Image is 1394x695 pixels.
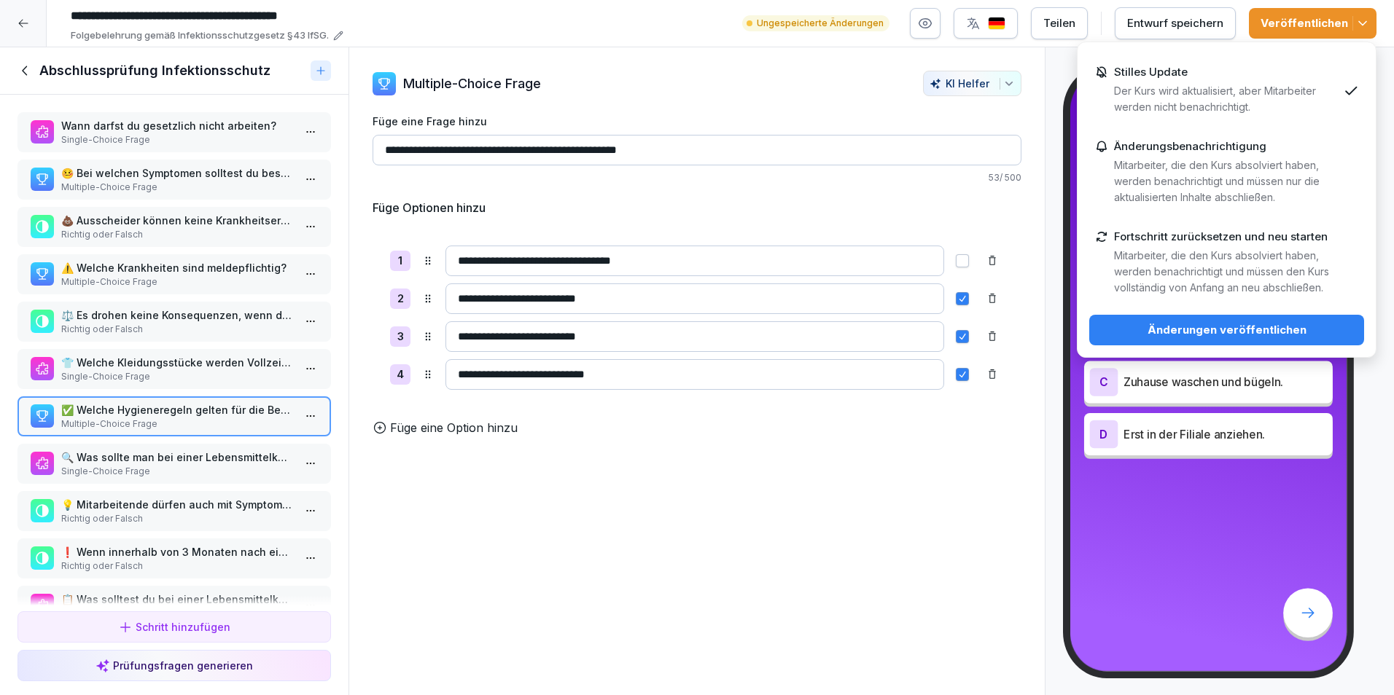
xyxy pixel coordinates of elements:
[1031,7,1088,39] button: Teilen
[17,586,331,626] div: 📋 Was solltest du bei einer Lebensmittelkontrolle als erstes tun?Single-Choice Frage
[17,650,331,681] button: Prüfungsfragen generieren
[17,611,331,643] button: Schritt hinzufügen
[39,62,270,79] h1: Abschlussprüfung Infektionsschutz
[1043,15,1075,31] div: Teilen
[61,402,293,417] p: ✅ Welche Hygieneregeln gelten für die Berufskleidung?
[61,592,293,607] p: 📋 Was solltest du bei einer Lebensmittelkontrolle als erstes tun?
[61,228,293,241] p: Richtig oder Falsch
[1099,428,1108,440] p: D
[398,253,402,270] p: 1
[1124,374,1327,390] p: Zuhause waschen und bügeln.
[17,538,331,578] div: ❗ Wenn innerhalb von 3 Monaten nach einer Erstbelehrung keine Tätigkeit im Lebensmittelbereich au...
[397,291,404,307] p: 2
[1124,425,1327,442] p: Erst in der Filiale anziehen.
[1249,8,1377,39] button: Veröffentlichen
[71,28,329,43] p: Folgebelehrung gemäß Infektionsschutzgesetz §43 IfSG.
[390,419,518,436] p: Füge eine Option hinzu
[373,171,1021,184] p: 53 / 500
[373,114,1021,129] label: Füge eine Frage hinzu
[923,71,1021,96] button: KI Helfer
[61,370,293,383] p: Single-Choice Frage
[403,74,541,93] p: Multiple-Choice Frage
[61,559,293,573] p: Richtig oder Falsch
[17,491,331,531] div: 💡 Mitarbeitende dürfen auch mit Symptomen wie blutigem Durchfall oder Fieber im Bereich der Leben...
[61,307,293,323] p: ⚖️ Es drohen keine Konsequenzen, wenn die Meldepflicht nicht eingehalten wird.
[1114,157,1338,205] p: Mitarbeiter, die den Kurs absolviert haben, werden benachrichtigt und müssen nur die aktualisiert...
[61,118,293,133] p: Wann darfst du gesetzlich nicht arbeiten?
[17,349,331,389] div: 👕 Welche Kleidungsstücke werden Vollzeitmitarbeitern zur Verfügung gestellt?Single-Choice Frage
[1114,230,1328,243] p: Fortschritt zurücksetzen und neu starten
[96,658,253,673] div: Prüfungsfragen generieren
[1089,315,1364,345] button: Änderungen veröffentlichen
[61,449,293,465] p: 🔍 Was sollte man bei einer Lebensmittelkontrolle immer vorzeigen können?
[988,17,1005,31] img: de.svg
[17,396,331,436] div: ✅ Welche Hygieneregeln gelten für die Berufskleidung?Multiple-Choice Frage
[17,254,331,294] div: ⚠️ Welche Krankheiten sind meldepflichtig?Multiple-Choice Frage
[17,207,331,247] div: 💩 Ausscheider können keine Krankheitserreger übertragen, wenn sie keine Symptome zeigen.Richtig o...
[397,366,404,383] p: 4
[61,417,293,431] p: Multiple-Choice Frage
[1114,248,1338,296] p: Mitarbeiter, die den Kurs absolviert haben, werden benachrichtigt und müssen den Kurs vollständig...
[61,544,293,559] p: ❗ Wenn innerhalb von 3 Monaten nach einer Erstbelehrung keine Tätigkeit im Lebensmittelbereich au...
[757,17,884,30] p: Ungespeicherte Änderungen
[61,260,293,275] p: ⚠️ Welche Krankheiten sind meldepflichtig?
[1115,7,1236,39] button: Entwurf speichern
[1114,83,1338,115] p: Der Kurs wird aktualisiert, aber Mitarbeiter werden nicht benachrichtigt.
[61,133,293,146] p: Single-Choice Frage
[1261,15,1365,31] div: Veröffentlichen
[1114,66,1188,79] p: Stilles Update
[1127,15,1223,31] div: Entwurf speichern
[61,497,293,512] p: 💡 Mitarbeitende dürfen auch mit Symptomen wie blutigem Durchfall oder Fieber im Bereich der Leben...
[61,181,293,194] p: Multiple-Choice Frage
[61,275,293,288] p: Multiple-Choice Frage
[1114,140,1266,153] p: Änderungsbenachrichtigung
[1099,376,1108,388] p: C
[17,112,331,152] div: Wann darfst du gesetzlich nicht arbeiten?Single-Choice Frage
[397,329,404,345] p: 3
[17,444,331,484] div: 🔍 Was sollte man bei einer Lebensmittelkontrolle immer vorzeigen können?Single-Choice Frage
[118,619,230,635] div: Schritt hinzufügen
[930,77,1015,90] div: KI Helfer
[61,355,293,370] p: 👕 Welche Kleidungsstücke werden Vollzeitmitarbeitern zur Verfügung gestellt?
[17,302,331,342] div: ⚖️ Es drohen keine Konsequenzen, wenn die Meldepflicht nicht eingehalten wird.Richtig oder Falsch
[373,199,486,216] h5: Füge Optionen hinzu
[61,512,293,525] p: Richtig oder Falsch
[61,213,293,228] p: 💩 Ausscheider können keine Krankheitserreger übertragen, wenn sie keine Symptome zeigen.
[61,165,293,181] p: 🤒 Bei welchen Symptomen solltest du besonders aufmerksam sein?
[1101,322,1352,338] div: Änderungen veröffentlichen
[17,160,331,200] div: 🤒 Bei welchen Symptomen solltest du besonders aufmerksam sein?Multiple-Choice Frage
[61,323,293,336] p: Richtig oder Falsch
[61,465,293,478] p: Single-Choice Frage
